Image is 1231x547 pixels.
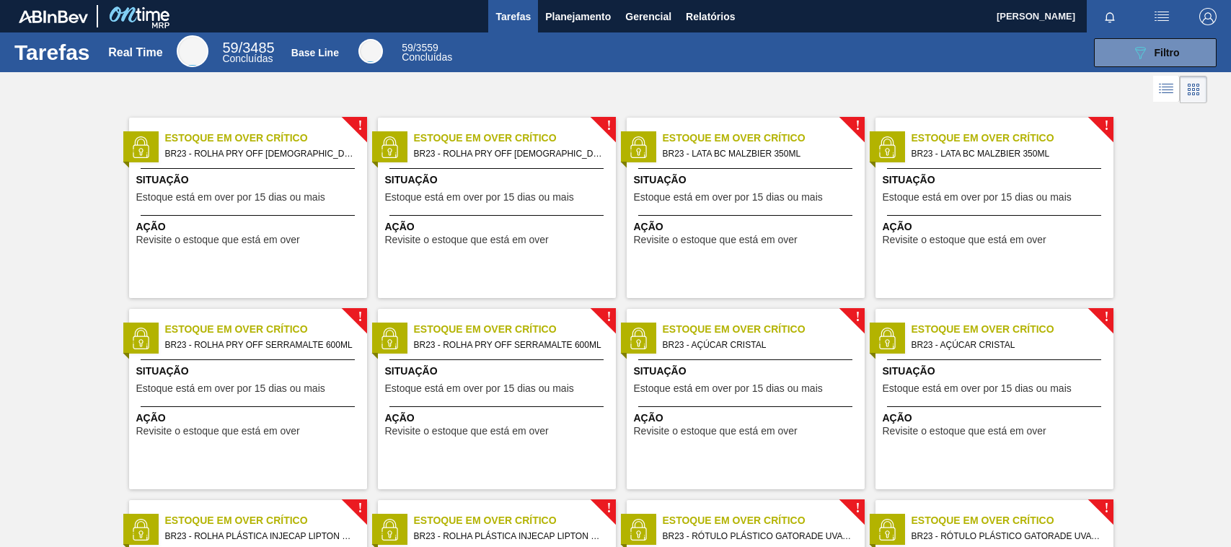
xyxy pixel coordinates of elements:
div: Visão em Cards [1180,76,1207,103]
span: / 3559 [402,42,438,53]
div: Base Line [402,43,452,62]
span: Situação [385,172,612,188]
span: Concluídas [222,53,273,64]
span: Ação [385,219,612,235]
span: Planejamento [545,8,611,25]
span: / 3485 [222,40,274,56]
span: Ação [883,219,1110,235]
span: Ação [136,219,363,235]
img: TNhmsLtSVTkK8tSr43FrP2fwEKptu5GPRR3wAAAABJRU5ErkJggg== [19,10,88,23]
div: Base Line [358,39,383,64]
span: ! [606,312,611,323]
div: Real Time [177,35,208,67]
span: Estoque em Over Crítico [663,322,865,337]
span: Tarefas [495,8,531,25]
span: BR23 - ROLHA PLÁSTICA INJECAP LIPTON ZERO SHORT [414,528,604,544]
span: BR23 - ROLHA PRY OFF BRAHMA 300ML [414,146,604,162]
span: Filtro [1155,47,1180,58]
span: BR23 - RÓTULO PLÁSTICO GATORADE UVA 500ML H [663,528,853,544]
span: Estoque está em over por 15 dias ou mais [883,192,1072,203]
span: Ação [634,219,861,235]
div: Base Line [291,47,339,58]
div: Real Time [108,46,162,59]
span: BR23 - LATA BC MALZBIER 350ML [912,146,1102,162]
span: ! [1104,503,1108,514]
img: status [379,136,400,158]
span: ! [855,312,860,323]
span: BR23 - ROLHA PRY OFF SERRAMALTE 600ML [165,337,356,353]
img: userActions [1153,8,1170,25]
span: Revisite o estoque que está em over [634,235,798,245]
span: Estoque em Over Crítico [165,513,367,528]
span: Estoque em Over Crítico [912,513,1113,528]
span: BR23 - ROLHA PLÁSTICA INJECAP LIPTON ZERO SHORT [165,528,356,544]
span: BR23 - AÇÚCAR CRISTAL [912,337,1102,353]
div: Visão em Lista [1153,76,1180,103]
span: ! [1104,121,1108,131]
img: status [876,519,898,541]
span: Situação [634,172,861,188]
span: Situação [883,364,1110,379]
img: status [627,136,649,158]
span: Estoque em Over Crítico [663,513,865,528]
span: Estoque em Over Crítico [165,131,367,146]
span: ! [606,121,611,131]
img: status [379,328,400,349]
div: Real Time [222,42,274,64]
span: Revisite o estoque que está em over [385,235,549,245]
span: BR23 - RÓTULO PLÁSTICO GATORADE UVA 500ML H [912,528,1102,544]
span: Estoque em Over Crítico [663,131,865,146]
img: status [876,328,898,349]
span: BR23 - ROLHA PRY OFF BRAHMA 300ML [165,146,356,162]
span: Concluídas [402,51,452,63]
span: Ação [634,411,861,426]
span: Revisite o estoque que está em over [634,426,798,437]
span: Situação [136,172,363,188]
span: ! [855,121,860,131]
span: 59 [402,42,413,53]
span: Situação [634,364,861,379]
span: Estoque está em over por 15 dias ou mais [136,192,325,203]
span: Revisite o estoque que está em over [883,235,1046,245]
img: status [130,519,151,541]
span: Revisite o estoque que está em over [136,235,300,245]
span: Estoque está em over por 15 dias ou mais [385,192,574,203]
span: Estoque em Over Crítico [912,131,1113,146]
span: Estoque em Over Crítico [414,131,616,146]
span: Estoque está em over por 15 dias ou mais [385,383,574,394]
img: status [130,328,151,349]
span: Estoque em Over Crítico [165,322,367,337]
span: Relatórios [686,8,735,25]
span: Estoque em Over Crítico [912,322,1113,337]
img: Logout [1199,8,1217,25]
span: Situação [385,364,612,379]
img: status [130,136,151,158]
img: status [627,328,649,349]
span: ! [358,121,362,131]
img: status [379,519,400,541]
span: Estoque está em over por 15 dias ou mais [634,383,823,394]
span: Gerencial [625,8,671,25]
span: BR23 - LATA BC MALZBIER 350ML [663,146,853,162]
span: Situação [136,364,363,379]
span: ! [606,503,611,514]
span: Estoque em Over Crítico [414,513,616,528]
span: BR23 - ROLHA PRY OFF SERRAMALTE 600ML [414,337,604,353]
span: Ação [883,411,1110,426]
span: Estoque está em over por 15 dias ou mais [883,383,1072,394]
span: Estoque está em over por 15 dias ou mais [634,192,823,203]
span: Revisite o estoque que está em over [136,426,300,437]
span: Estoque está em over por 15 dias ou mais [136,383,325,394]
span: Ação [136,411,363,426]
span: ! [358,503,362,514]
img: status [876,136,898,158]
span: Situação [883,172,1110,188]
span: Estoque em Over Crítico [414,322,616,337]
span: ! [358,312,362,323]
span: ! [855,503,860,514]
span: BR23 - AÇÚCAR CRISTAL [663,337,853,353]
span: Ação [385,411,612,426]
button: Notificações [1087,6,1133,27]
span: ! [1104,312,1108,323]
h1: Tarefas [14,44,90,61]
